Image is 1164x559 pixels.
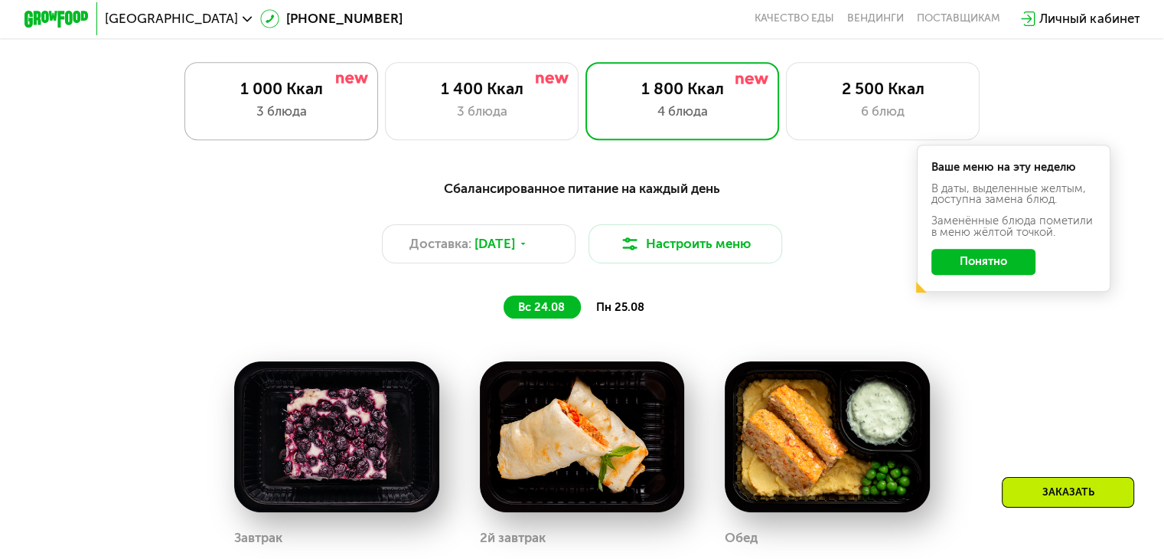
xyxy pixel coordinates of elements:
[602,102,762,121] div: 4 блюда
[480,526,546,551] div: 2й завтрак
[595,300,644,314] span: пн 25.08
[402,79,562,98] div: 1 400 Ккал
[803,102,963,121] div: 6 блюд
[931,162,1097,173] div: Ваше меню на эту неделю
[402,102,562,121] div: 3 блюда
[931,183,1097,206] div: В даты, выделенные желтым, доступна замена блюд.
[931,249,1035,275] button: Понятно
[201,102,361,121] div: 3 блюда
[201,79,361,98] div: 1 000 Ккал
[234,526,282,551] div: Завтрак
[518,300,565,314] span: вс 24.08
[725,526,758,551] div: Обед
[917,12,1000,25] div: поставщикам
[803,79,963,98] div: 2 500 Ккал
[602,79,762,98] div: 1 800 Ккал
[1039,9,1140,28] div: Личный кабинет
[1002,477,1134,508] div: Заказать
[474,234,515,253] span: [DATE]
[103,178,1061,198] div: Сбалансированное питание на каждый день
[105,12,238,25] span: [GEOGRAPHIC_DATA]
[409,234,471,253] span: Доставка:
[589,224,783,263] button: Настроить меню
[260,9,403,28] a: [PHONE_NUMBER]
[755,12,834,25] a: Качество еды
[847,12,904,25] a: Вендинги
[931,215,1097,238] div: Заменённые блюда пометили в меню жёлтой точкой.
